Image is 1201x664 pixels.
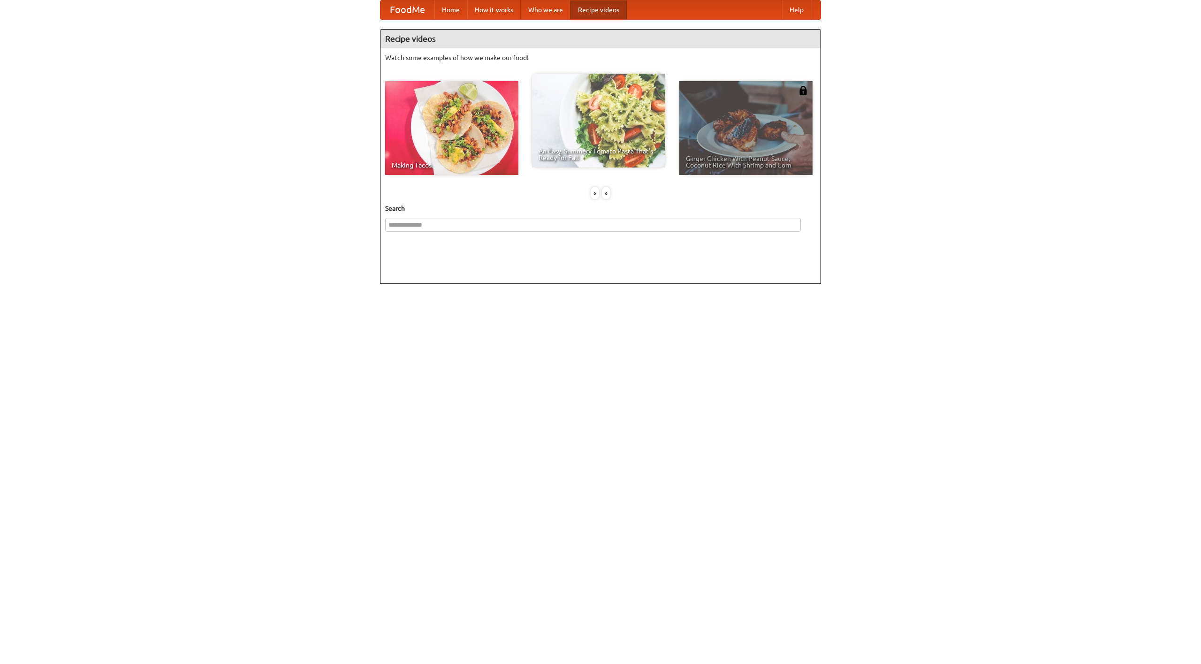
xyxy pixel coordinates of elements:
a: Help [782,0,811,19]
h5: Search [385,204,816,213]
span: An Easy, Summery Tomato Pasta That's Ready for Fall [539,148,659,161]
a: Recipe videos [570,0,627,19]
span: Making Tacos [392,162,512,168]
a: Making Tacos [385,81,518,175]
div: « [591,187,599,199]
a: FoodMe [380,0,434,19]
a: Who we are [521,0,570,19]
img: 483408.png [798,86,808,95]
p: Watch some examples of how we make our food! [385,53,816,62]
a: An Easy, Summery Tomato Pasta That's Ready for Fall [532,74,665,168]
div: » [602,187,610,199]
a: Home [434,0,467,19]
a: How it works [467,0,521,19]
h4: Recipe videos [380,30,821,48]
